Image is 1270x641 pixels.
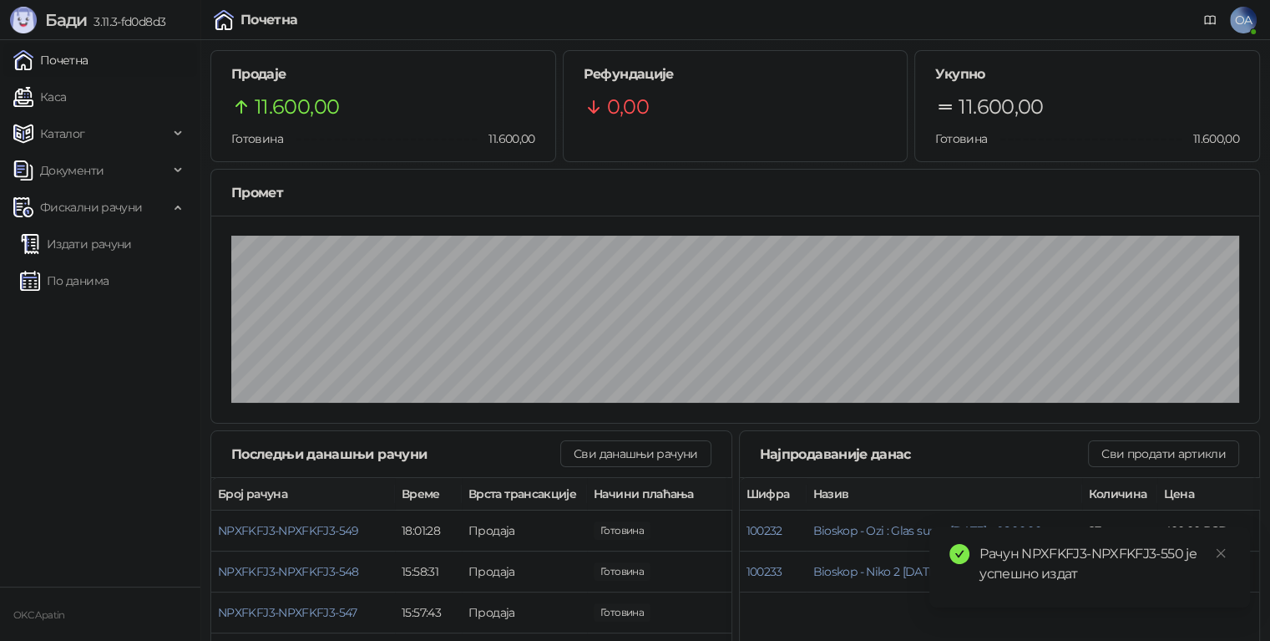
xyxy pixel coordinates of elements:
button: Сви продати артикли [1088,440,1239,467]
td: 27 [1082,511,1157,552]
th: Шифра [740,478,807,511]
h5: Рефундације [584,64,888,84]
a: По данима [20,264,109,298]
div: Промет [231,182,1239,203]
button: Сви данашњи рачуни [560,440,711,467]
span: Фискални рачуни [40,191,142,224]
span: 3.11.3-fd0d8d3 [87,14,165,29]
th: Време [395,478,462,511]
span: 11.600,00 [477,130,534,148]
span: 11.600,00 [255,91,339,123]
span: 1.600,00 [594,562,650,581]
span: check-circle [949,544,969,564]
a: Каса [13,80,66,114]
span: 800,00 [594,603,650,622]
a: Почетна [13,43,89,77]
span: 0,00 [607,91,649,123]
span: OA [1230,7,1257,33]
h5: Продаје [231,64,535,84]
th: Назив [807,478,1082,511]
button: NPXFKFJ3-NPXFKFJ3-548 [218,564,359,579]
span: close [1215,547,1227,559]
span: Каталог [40,117,85,150]
th: Врста трансакције [462,478,587,511]
td: 18:01:28 [395,511,462,552]
span: 800,00 [594,521,650,540]
th: Начини плаћања [587,478,754,511]
a: Close [1212,544,1230,562]
div: Најпродаваније данас [760,444,1089,465]
button: NPXFKFJ3-NPXFKFJ3-547 [218,605,357,620]
span: Документи [40,154,104,187]
th: Број рачуна [211,478,395,511]
span: 11.600,00 [959,91,1043,123]
small: OKC Apatin [13,609,65,621]
button: 100233 [746,564,782,579]
button: Bioskop - Ozi : Glas sume [DATE] u 16:00:00 [813,523,1041,538]
a: Документација [1197,7,1223,33]
div: Почетна [240,13,298,27]
td: 15:58:31 [395,552,462,593]
button: NPXFKFJ3-NPXFKFJ3-549 [218,523,359,538]
td: Продаја [462,552,587,593]
th: Количина [1082,478,1157,511]
td: Продаја [462,593,587,633]
button: 100232 [746,523,782,538]
td: 15:57:43 [395,593,462,633]
div: Рачун NPXFKFJ3-NPXFKFJ3-550 је успешно издат [979,544,1230,584]
span: Готовина [935,131,987,146]
td: Продаја [462,511,587,552]
span: 11.600,00 [1181,130,1239,148]
h5: Укупно [935,64,1239,84]
a: Издати рачуни [20,227,132,261]
span: Бади [45,10,87,30]
img: Logo [10,7,37,33]
span: Готовина [231,131,283,146]
div: Последњи данашњи рачуни [231,444,560,465]
button: Bioskop - Niko 2 [DATE] u 18:00:00 [813,564,994,579]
